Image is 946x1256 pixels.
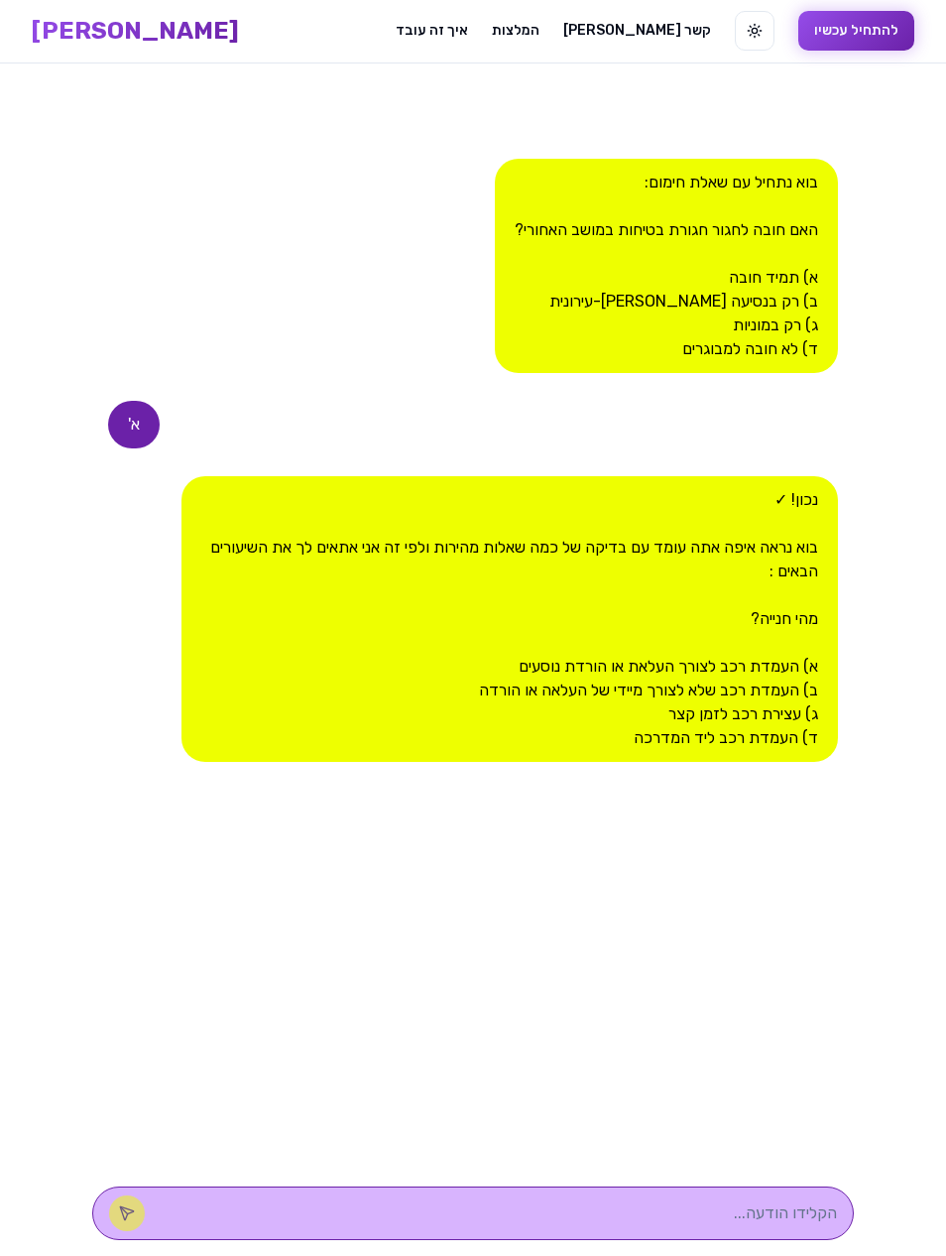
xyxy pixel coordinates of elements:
[181,476,838,762] div: נכון! ✓ בוא נראה איפה אתה עומד עם בדיקה של כמה שאלות מהירות ולפי זה אני אתאים לך את השיעורים הבאי...
[495,159,838,373] div: בוא נתחיל עם שאלת חימום: האם חובה לחגור חגורת בטיחות במושב האחורי? א) תמיד חובה ב) רק בנסיעה [PER...
[396,21,468,41] a: איך זה עובד
[32,15,239,47] a: [PERSON_NAME]
[798,11,914,51] button: להתחיל עכשיו
[108,401,160,448] div: א'
[492,21,539,41] a: המלצות
[563,21,711,41] a: [PERSON_NAME] קשר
